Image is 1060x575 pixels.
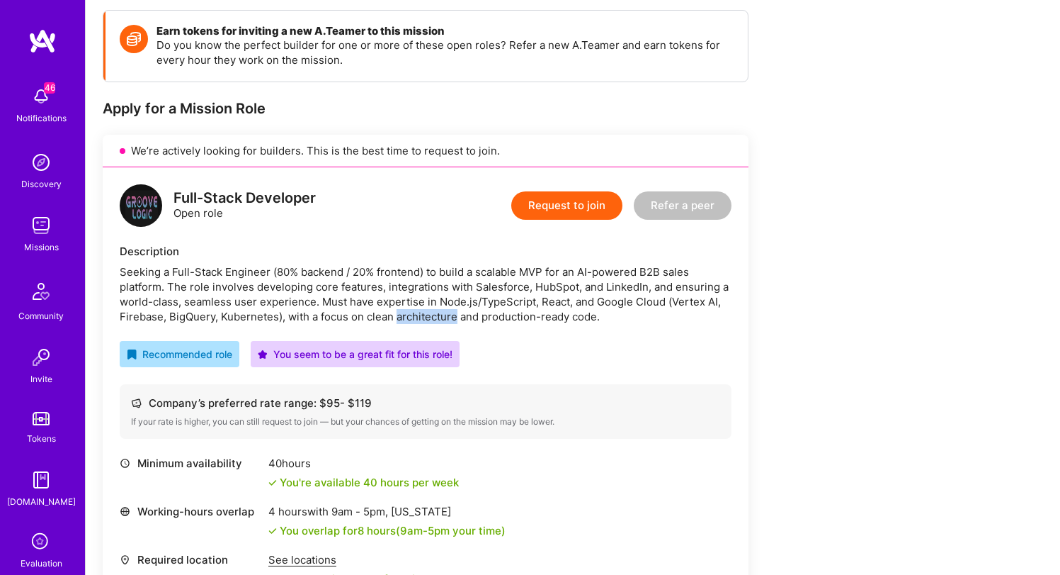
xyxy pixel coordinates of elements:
img: discovery [27,148,55,177]
i: icon Cash [131,398,142,408]
div: Missions [24,240,59,255]
div: See locations [268,552,443,567]
div: Description [120,244,731,259]
div: Notifications [16,111,67,125]
div: Tokens [27,431,56,446]
i: icon Check [268,527,277,535]
div: Minimum availability [120,456,261,471]
span: 9am - 5pm , [329,505,391,518]
div: If your rate is higher, you can still request to join — but your chances of getting on the missio... [131,416,720,428]
img: Invite [27,343,55,372]
button: Request to join [511,191,622,220]
div: Open role [173,191,316,220]
i: icon RecommendedBadge [127,350,137,359]
div: You overlap for 8 hours ( your time) [280,523,506,538]
div: You're available 40 hours per week [268,475,459,490]
div: Company’s preferred rate range: $ 95 - $ 119 [131,396,720,411]
img: Token icon [120,25,148,53]
i: icon Location [120,554,130,565]
p: Do you know the perfect builder for one or more of these open roles? Refer a new A.Teamer and ear... [156,38,734,67]
div: 40 hours [268,456,459,471]
div: Apply for a Mission Role [103,99,748,118]
div: Evaluation [21,556,62,571]
div: Working-hours overlap [120,504,261,519]
div: Seeking a Full-Stack Engineer (80% backend / 20% frontend) to build a scalable MVP for an AI-powe... [120,264,731,324]
button: Refer a peer [634,191,731,220]
div: Required location [120,552,261,567]
i: icon SelectionTeam [28,529,55,556]
div: Community [18,308,64,323]
div: We’re actively looking for builders. This is the best time to request to join. [103,135,748,167]
div: Recommended role [127,347,232,362]
img: bell [27,82,55,111]
img: teamwork [27,211,55,240]
div: [DOMAIN_NAME] [7,494,76,509]
img: logo [28,28,57,54]
div: Full-Stack Developer [173,191,316,206]
div: You seem to be a great fit for this role! [258,347,452,362]
span: 9am - 5pm [400,524,450,537]
img: guide book [27,466,55,494]
i: icon Check [268,479,277,487]
i: icon Clock [120,458,130,469]
i: icon PurpleStar [258,350,268,359]
div: Invite [30,372,52,386]
i: icon World [120,506,130,517]
h4: Earn tokens for inviting a new A.Teamer to this mission [156,25,734,38]
img: tokens [33,412,50,425]
img: logo [120,184,162,227]
img: Community [24,274,58,308]
div: Discovery [21,177,62,191]
div: 4 hours with [US_STATE] [268,504,506,519]
span: 46 [44,82,55,94]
